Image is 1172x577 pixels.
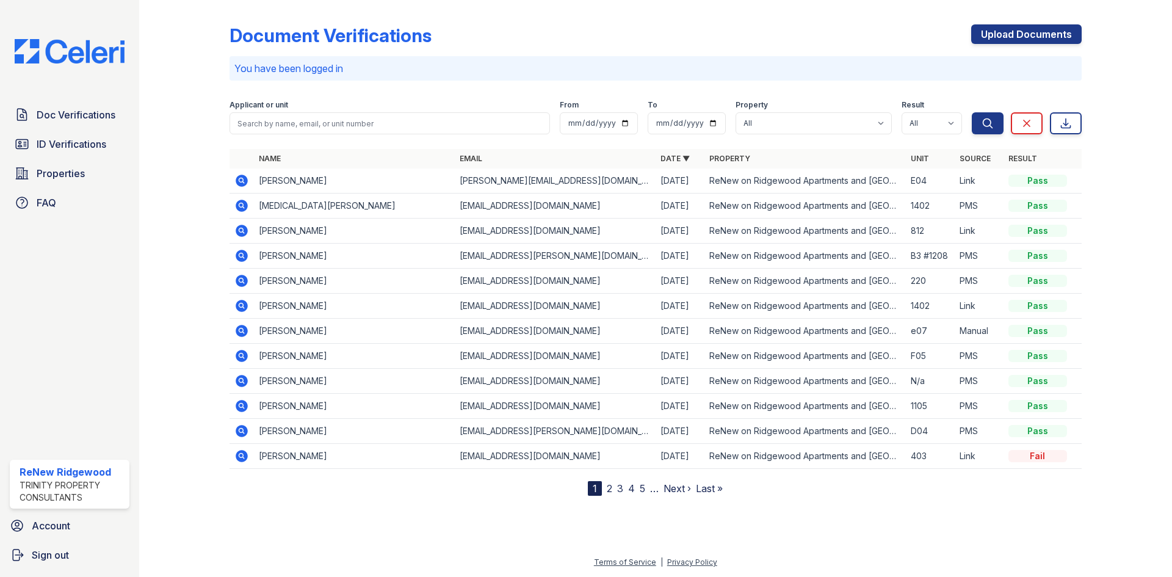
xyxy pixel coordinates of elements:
[704,394,905,419] td: ReNew on Ridgewood Apartments and [GEOGRAPHIC_DATA]
[955,244,1004,269] td: PMS
[704,244,905,269] td: ReNew on Ridgewood Apartments and [GEOGRAPHIC_DATA]
[254,169,455,194] td: [PERSON_NAME]
[230,100,288,110] label: Applicant or unit
[955,394,1004,419] td: PMS
[455,269,656,294] td: [EMAIL_ADDRESS][DOMAIN_NAME]
[902,100,924,110] label: Result
[254,444,455,469] td: [PERSON_NAME]
[704,219,905,244] td: ReNew on Ridgewood Apartments and [GEOGRAPHIC_DATA]
[230,112,550,134] input: Search by name, email, or unit number
[607,482,612,495] a: 2
[704,269,905,294] td: ReNew on Ridgewood Apartments and [GEOGRAPHIC_DATA]
[259,154,281,163] a: Name
[704,194,905,219] td: ReNew on Ridgewood Apartments and [GEOGRAPHIC_DATA]
[254,344,455,369] td: [PERSON_NAME]
[906,169,955,194] td: E04
[254,194,455,219] td: [MEDICAL_DATA][PERSON_NAME]
[704,294,905,319] td: ReNew on Ridgewood Apartments and [GEOGRAPHIC_DATA]
[906,219,955,244] td: 812
[664,482,691,495] a: Next ›
[648,100,657,110] label: To
[656,269,704,294] td: [DATE]
[955,169,1004,194] td: Link
[955,344,1004,369] td: PMS
[455,244,656,269] td: [EMAIL_ADDRESS][PERSON_NAME][DOMAIN_NAME]
[560,100,579,110] label: From
[906,244,955,269] td: B3 #1208
[254,369,455,394] td: [PERSON_NAME]
[254,269,455,294] td: [PERSON_NAME]
[1008,200,1067,212] div: Pass
[37,166,85,181] span: Properties
[254,394,455,419] td: [PERSON_NAME]
[1008,325,1067,337] div: Pass
[955,419,1004,444] td: PMS
[656,169,704,194] td: [DATE]
[10,103,129,127] a: Doc Verifications
[906,369,955,394] td: N/a
[455,419,656,444] td: [EMAIL_ADDRESS][PERSON_NAME][DOMAIN_NAME]
[1008,425,1067,437] div: Pass
[656,419,704,444] td: [DATE]
[234,61,1077,76] p: You have been logged in
[704,319,905,344] td: ReNew on Ridgewood Apartments and [GEOGRAPHIC_DATA]
[704,419,905,444] td: ReNew on Ridgewood Apartments and [GEOGRAPHIC_DATA]
[656,294,704,319] td: [DATE]
[656,219,704,244] td: [DATE]
[1008,350,1067,362] div: Pass
[911,154,929,163] a: Unit
[906,419,955,444] td: D04
[37,195,56,210] span: FAQ
[254,419,455,444] td: [PERSON_NAME]
[32,548,69,562] span: Sign out
[656,319,704,344] td: [DATE]
[656,244,704,269] td: [DATE]
[1008,154,1037,163] a: Result
[955,444,1004,469] td: Link
[1008,275,1067,287] div: Pass
[660,154,690,163] a: Date ▼
[10,161,129,186] a: Properties
[955,194,1004,219] td: PMS
[455,219,656,244] td: [EMAIL_ADDRESS][DOMAIN_NAME]
[20,479,125,504] div: Trinity Property Consultants
[955,369,1004,394] td: PMS
[955,269,1004,294] td: PMS
[650,481,659,496] span: …
[628,482,635,495] a: 4
[906,319,955,344] td: e07
[656,444,704,469] td: [DATE]
[1008,400,1067,412] div: Pass
[230,24,432,46] div: Document Verifications
[709,154,750,163] a: Property
[10,191,129,215] a: FAQ
[906,394,955,419] td: 1105
[1008,450,1067,462] div: Fail
[704,444,905,469] td: ReNew on Ridgewood Apartments and [GEOGRAPHIC_DATA]
[656,344,704,369] td: [DATE]
[455,319,656,344] td: [EMAIL_ADDRESS][DOMAIN_NAME]
[667,557,717,567] a: Privacy Policy
[906,294,955,319] td: 1402
[37,137,106,151] span: ID Verifications
[460,154,482,163] a: Email
[955,219,1004,244] td: Link
[455,394,656,419] td: [EMAIL_ADDRESS][DOMAIN_NAME]
[594,557,656,567] a: Terms of Service
[1008,375,1067,387] div: Pass
[455,194,656,219] td: [EMAIL_ADDRESS][DOMAIN_NAME]
[20,465,125,479] div: ReNew Ridgewood
[656,394,704,419] td: [DATE]
[704,344,905,369] td: ReNew on Ridgewood Apartments and [GEOGRAPHIC_DATA]
[1008,175,1067,187] div: Pass
[660,557,663,567] div: |
[656,369,704,394] td: [DATE]
[5,543,134,567] button: Sign out
[736,100,768,110] label: Property
[455,294,656,319] td: [EMAIL_ADDRESS][DOMAIN_NAME]
[254,319,455,344] td: [PERSON_NAME]
[955,294,1004,319] td: Link
[1008,225,1067,237] div: Pass
[1008,300,1067,312] div: Pass
[617,482,623,495] a: 3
